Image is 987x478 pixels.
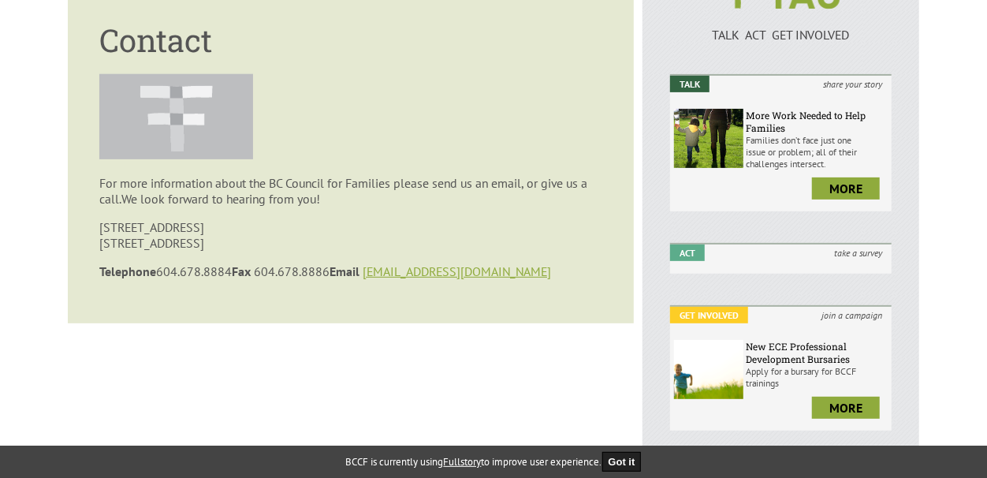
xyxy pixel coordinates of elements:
[670,27,892,43] p: TALK ACT GET INVOLVED
[99,263,602,279] p: 604.678.8884
[254,263,363,279] span: 604.678.8886
[746,365,888,389] p: Apply for a bursary for BCCF trainings
[825,245,892,261] i: take a survey
[232,263,251,279] strong: Fax
[746,134,888,170] p: Families don’t face just one issue or problem; all of their challenges intersect.
[670,307,748,323] em: Get Involved
[812,307,892,323] i: join a campaign
[746,109,888,134] h6: More Work Needed to Help Families
[363,263,551,279] a: [EMAIL_ADDRESS][DOMAIN_NAME]
[330,263,359,279] strong: Email
[121,191,320,207] span: We look forward to hearing from you!
[814,76,892,92] i: share your story
[99,19,602,61] h1: Contact
[99,219,602,251] p: [STREET_ADDRESS] [STREET_ADDRESS]
[444,455,482,469] a: Fullstory
[812,397,880,419] a: more
[670,76,710,92] em: Talk
[746,340,888,365] h6: New ECE Professional Development Bursaries
[602,452,642,472] button: Got it
[670,11,892,43] a: TALK ACT GET INVOLVED
[99,175,602,207] p: For more information about the BC Council for Families please send us an email, or give us a call.
[670,245,705,261] em: Act
[99,263,156,279] strong: Telephone
[812,177,880,200] a: more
